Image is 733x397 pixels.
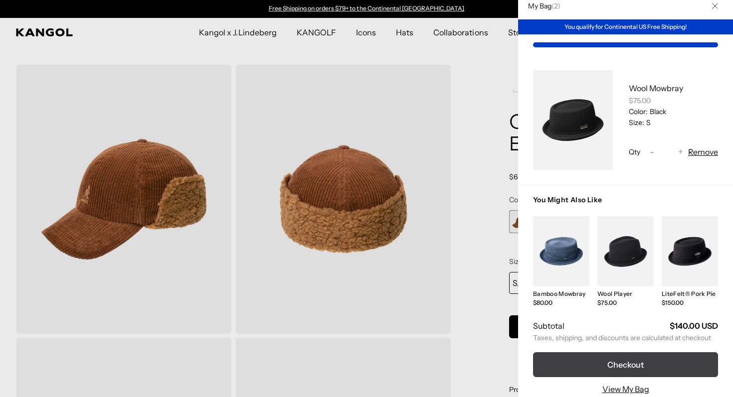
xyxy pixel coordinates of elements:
input: Quantity for Wool Mowbray [659,146,673,158]
span: $80.00 [533,299,552,306]
div: $75.00 [629,96,718,105]
span: $150.00 [662,299,684,306]
span: Qty [629,147,640,156]
a: Wool Mowbray [629,83,683,93]
h3: You Might Also Like [533,195,718,216]
h2: My Bag [523,1,560,10]
span: ( ) [551,1,560,10]
dt: Color: [629,107,648,116]
span: 2 [554,1,557,10]
dd: Black [648,107,666,116]
h2: Subtotal [533,320,564,331]
span: $75.00 [597,299,617,306]
span: - [650,145,654,159]
dd: S [644,118,651,127]
div: You qualify for Continental US Free Shipping! [518,19,733,34]
button: Checkout [533,352,718,377]
a: LiteFelt® Pork Pie [662,290,716,297]
a: View My Bag [602,383,649,395]
dt: Size: [629,118,644,127]
button: Remove Wool Mowbray - Black / S [688,146,718,158]
a: Bamboo Mowbray [533,290,585,297]
a: Wool Player [597,290,633,297]
button: - [644,146,659,158]
button: + [673,146,688,158]
small: Taxes, shipping, and discounts are calculated at checkout [533,333,718,342]
span: + [678,145,683,159]
strong: $140.00 USD [670,321,718,331]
